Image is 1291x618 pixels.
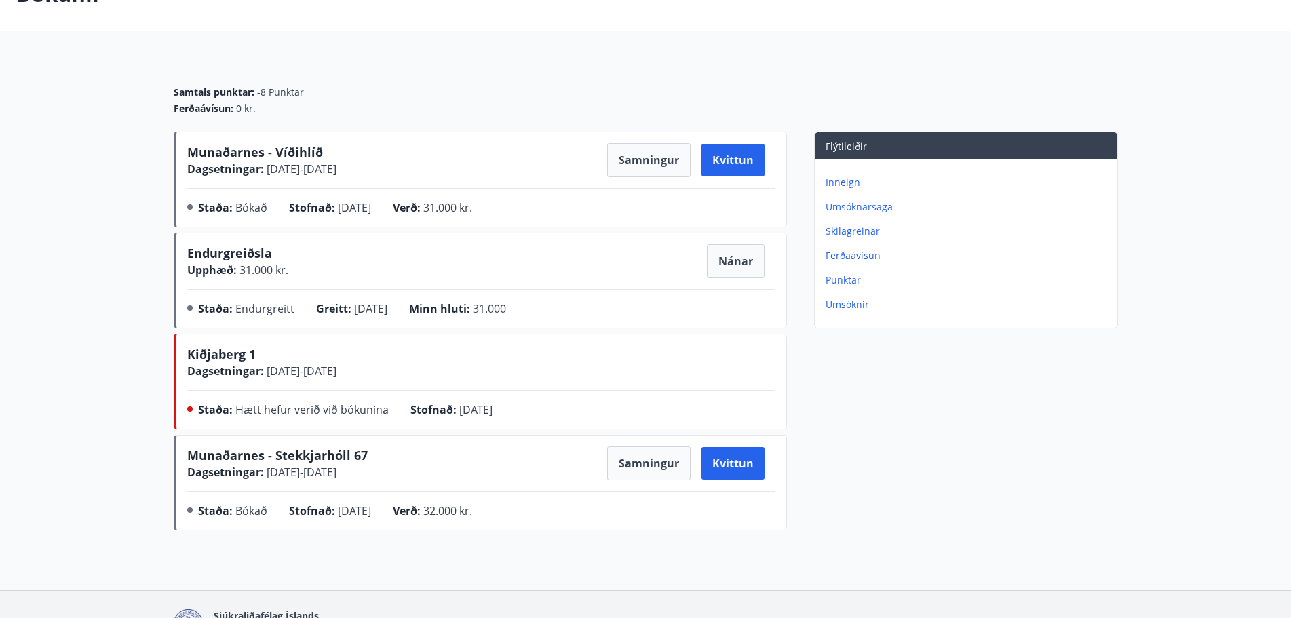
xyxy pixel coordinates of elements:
span: Munaðarnes - Stekkjarhóll 67 [187,447,368,463]
span: Staða : [198,503,233,518]
span: Dagsetningar : [187,465,264,480]
span: Endurgreitt [235,301,294,316]
span: 31.000 kr. [237,263,288,277]
span: 31.000 [473,301,506,316]
button: Samningur [607,446,691,480]
span: [DATE] [354,301,387,316]
span: Staða : [198,402,233,417]
span: Dagsetningar : [187,364,264,379]
span: 31.000 kr. [423,200,472,215]
button: Samningur [607,143,691,177]
span: Verð : [393,503,421,518]
span: Stofnað : [289,200,335,215]
span: Flýtileiðir [826,140,867,153]
button: Nánar [707,244,765,278]
span: Stofnað : [289,503,335,518]
span: Ferðaávísun : [174,102,233,115]
span: Verð : [393,200,421,215]
p: Skilagreinar [826,225,1112,238]
span: Staða : [198,200,233,215]
span: Minn hluti : [409,301,470,316]
span: [DATE] - [DATE] [264,465,336,480]
span: Greitt : [316,301,351,316]
span: [DATE] [459,402,493,417]
span: -8 Punktar [257,85,304,99]
span: Bókað [235,503,267,518]
button: Kvittun [701,447,765,480]
p: Inneign [826,176,1112,189]
p: Punktar [826,273,1112,287]
span: Dagsetningar : [187,161,264,176]
p: Ferðaávísun [826,249,1112,263]
span: Kiðjaberg 1 [187,346,256,362]
p: Umsóknir [826,298,1112,311]
span: 0 kr. [236,102,256,115]
button: Kvittun [701,144,765,176]
span: [DATE] - [DATE] [264,364,336,379]
span: [DATE] [338,503,371,518]
span: Endurgreiðsla [187,245,272,267]
span: Munaðarnes - Víðihlíð [187,144,323,160]
p: Umsóknarsaga [826,200,1112,214]
span: Bókað [235,200,267,215]
span: [DATE] - [DATE] [264,161,336,176]
span: Samtals punktar : [174,85,254,99]
span: Stofnað : [410,402,457,417]
span: 32.000 kr. [423,503,472,518]
span: Staða : [198,301,233,316]
span: [DATE] [338,200,371,215]
span: Upphæð : [187,263,237,277]
span: Hætt hefur verið við bókunina [235,402,389,417]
